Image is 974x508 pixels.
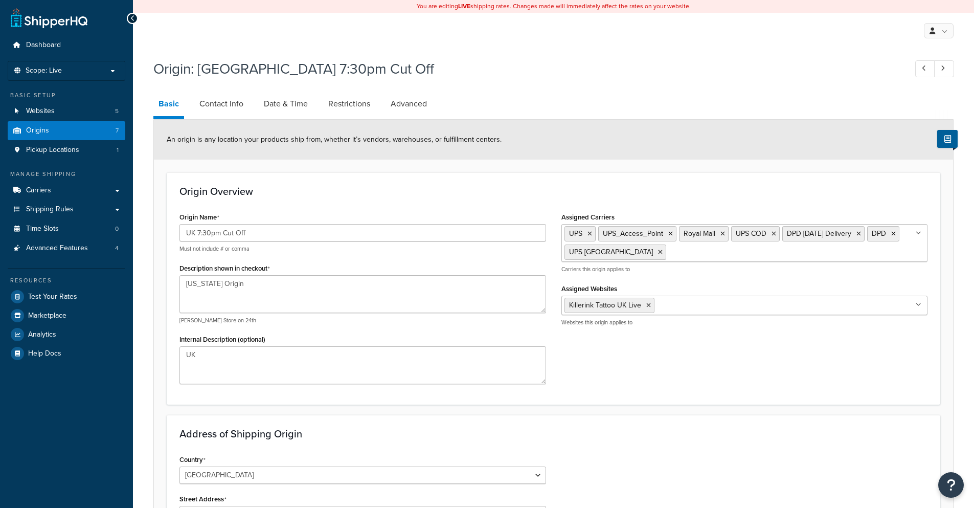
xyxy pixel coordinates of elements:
[569,247,653,257] span: UPS [GEOGRAPHIC_DATA]
[26,107,55,116] span: Websites
[684,228,715,239] span: Royal Mail
[603,228,663,239] span: UPS_Access_Point
[194,92,248,116] a: Contact Info
[569,300,641,311] span: Killerink Tattoo UK Live
[8,344,125,363] a: Help Docs
[8,141,125,160] a: Pickup Locations1
[8,121,125,140] a: Origins7
[26,146,79,154] span: Pickup Locations
[8,219,125,238] a: Time Slots0
[179,346,546,384] textarea: UK
[26,126,49,135] span: Origins
[26,67,62,75] span: Scope: Live
[8,141,125,160] li: Pickup Locations
[26,186,51,195] span: Carriers
[117,146,119,154] span: 1
[386,92,432,116] a: Advanced
[26,244,88,253] span: Advanced Features
[179,264,270,273] label: Description shown in checkout
[179,245,546,253] p: Must not include # or comma
[872,228,886,239] span: DPD
[561,319,928,326] p: Websites this origin applies to
[153,92,184,119] a: Basic
[179,336,265,343] label: Internal Description (optional)
[8,36,125,55] a: Dashboard
[179,495,226,503] label: Street Address
[8,181,125,200] a: Carriers
[8,170,125,179] div: Manage Shipping
[561,266,928,273] p: Carriers this origin applies to
[8,121,125,140] li: Origins
[915,60,935,77] a: Previous Record
[8,276,125,285] div: Resources
[569,228,582,239] span: UPS
[115,244,119,253] span: 4
[179,317,546,324] p: [PERSON_NAME] Store on 24th
[179,186,927,197] h3: Origin Overview
[561,285,617,293] label: Assigned Websites
[153,59,896,79] h1: Origin: [GEOGRAPHIC_DATA] 7:30pm Cut Off
[787,228,851,239] span: DPD [DATE] Delivery
[8,102,125,121] li: Websites
[736,228,766,239] span: UPS COD
[938,472,964,498] button: Open Resource Center
[179,428,927,439] h3: Address of Shipping Origin
[115,225,119,233] span: 0
[26,205,74,214] span: Shipping Rules
[26,41,61,50] span: Dashboard
[8,239,125,258] a: Advanced Features4
[8,91,125,100] div: Basic Setup
[116,126,119,135] span: 7
[323,92,375,116] a: Restrictions
[458,2,470,11] b: LIVE
[115,107,119,116] span: 5
[8,288,125,306] a: Test Your Rates
[26,225,59,233] span: Time Slots
[259,92,313,116] a: Date & Time
[8,102,125,121] a: Websites5
[28,349,61,358] span: Help Docs
[28,293,77,301] span: Test Your Rates
[8,200,125,219] a: Shipping Rules
[28,330,56,339] span: Analytics
[937,130,958,148] button: Show Help Docs
[28,312,66,320] span: Marketplace
[8,239,125,258] li: Advanced Features
[934,60,954,77] a: Next Record
[8,219,125,238] li: Time Slots
[179,275,546,313] textarea: [US_STATE] Origin
[179,213,219,222] label: Origin Name
[8,306,125,325] a: Marketplace
[561,213,615,221] label: Assigned Carriers
[179,456,206,464] label: Country
[167,134,502,145] span: An origin is any location your products ship from, whether it’s vendors, warehouses, or fulfillme...
[8,325,125,344] a: Analytics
